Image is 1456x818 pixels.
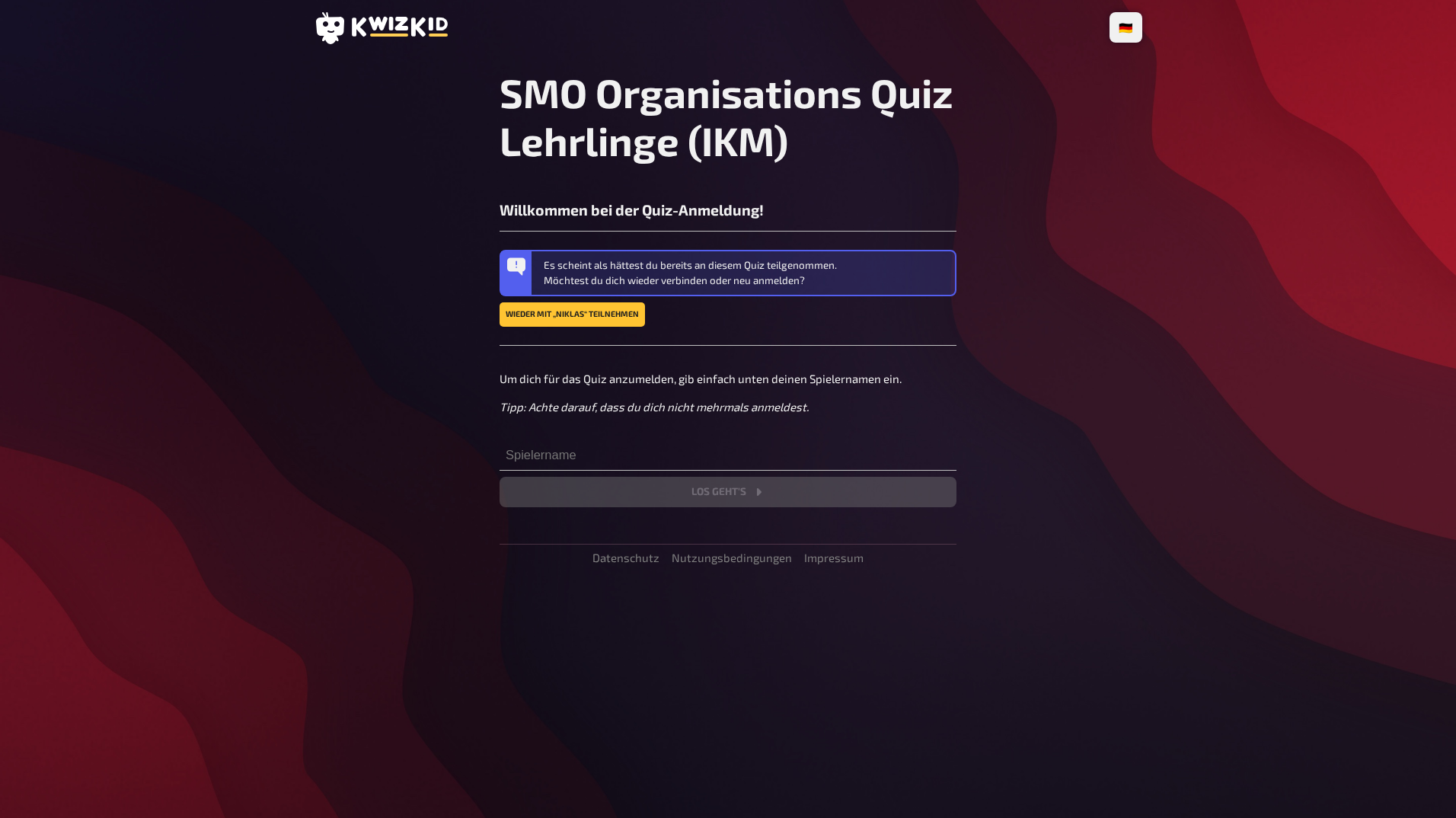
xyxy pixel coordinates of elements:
[672,551,792,564] a: Nutzungsbedingungen
[500,69,956,165] h1: SMO Organisations Quiz Lehrlinge (IKM)
[1113,15,1139,40] li: 🇩🇪
[544,257,949,289] div: Es scheint als hättest du bereits an diesem Quiz teilgenommen. Möchtest du dich wieder verbinden ...
[500,440,956,471] input: Spielername
[500,302,645,327] button: Wieder mit „Niklas“ teilnehmen
[592,551,659,564] a: Datenschutz
[500,400,809,414] i: Tipp: Achte darauf, dass du dich nicht mehrmals anmeldest.
[804,551,864,564] a: Impressum
[500,477,956,507] button: Los geht's
[500,201,956,219] h3: Willkommen bei der Quiz-Anmeldung!
[500,370,956,388] p: Um dich für das Quiz anzumelden, gib einfach unten deinen Spielernamen ein.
